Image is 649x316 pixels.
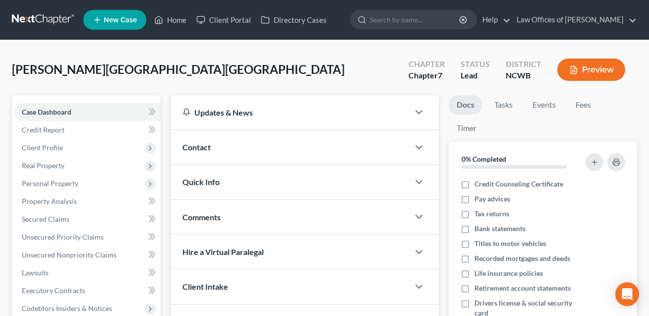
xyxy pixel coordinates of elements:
[182,212,221,222] span: Comments
[474,179,563,189] span: Credit Counseling Certificate
[14,103,161,121] a: Case Dashboard
[474,268,543,278] span: Life insurance policies
[474,224,526,234] span: Bank statements
[14,192,161,210] a: Property Analysis
[14,264,161,282] a: Lawsuits
[14,246,161,264] a: Unsecured Nonpriority Claims
[191,11,256,29] a: Client Portal
[568,95,599,115] a: Fees
[12,62,345,76] span: [PERSON_NAME][GEOGRAPHIC_DATA][GEOGRAPHIC_DATA]
[14,121,161,139] a: Credit Report
[14,210,161,228] a: Secured Claims
[182,282,228,291] span: Client Intake
[474,283,571,293] span: Retirement account statements
[474,253,570,263] span: Recorded mortgages and deeds
[525,95,564,115] a: Events
[409,59,445,70] div: Chapter
[22,215,69,223] span: Secured Claims
[14,228,161,246] a: Unsecured Priority Claims
[22,251,117,259] span: Unsecured Nonpriority Claims
[512,11,637,29] a: Law Offices of [PERSON_NAME]
[474,194,510,204] span: Pay advices
[506,70,541,81] div: NCWB
[22,126,64,134] span: Credit Report
[474,239,546,249] span: Titles to motor vehicles
[104,16,137,24] span: New Case
[182,142,211,152] span: Contact
[462,155,506,163] strong: 0% Completed
[486,95,521,115] a: Tasks
[22,304,112,313] span: Codebtors Insiders & Notices
[22,233,104,241] span: Unsecured Priority Claims
[506,59,541,70] div: District
[557,59,625,81] button: Preview
[615,282,639,306] div: Open Intercom Messenger
[22,286,85,295] span: Executory Contracts
[461,70,490,81] div: Lead
[256,11,332,29] a: Directory Cases
[438,70,442,80] span: 7
[409,70,445,81] div: Chapter
[461,59,490,70] div: Status
[22,268,49,277] span: Lawsuits
[22,197,77,205] span: Property Analysis
[182,177,220,187] span: Quick Info
[474,209,509,219] span: Tax returns
[182,247,264,256] span: Hire a Virtual Paralegal
[370,10,461,29] input: Search by name...
[449,119,484,138] a: Timer
[182,107,397,118] div: Updates & News
[449,95,482,115] a: Docs
[14,282,161,300] a: Executory Contracts
[477,11,511,29] a: Help
[22,143,63,152] span: Client Profile
[22,108,71,116] span: Case Dashboard
[149,11,191,29] a: Home
[22,161,64,170] span: Real Property
[22,179,78,188] span: Personal Property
